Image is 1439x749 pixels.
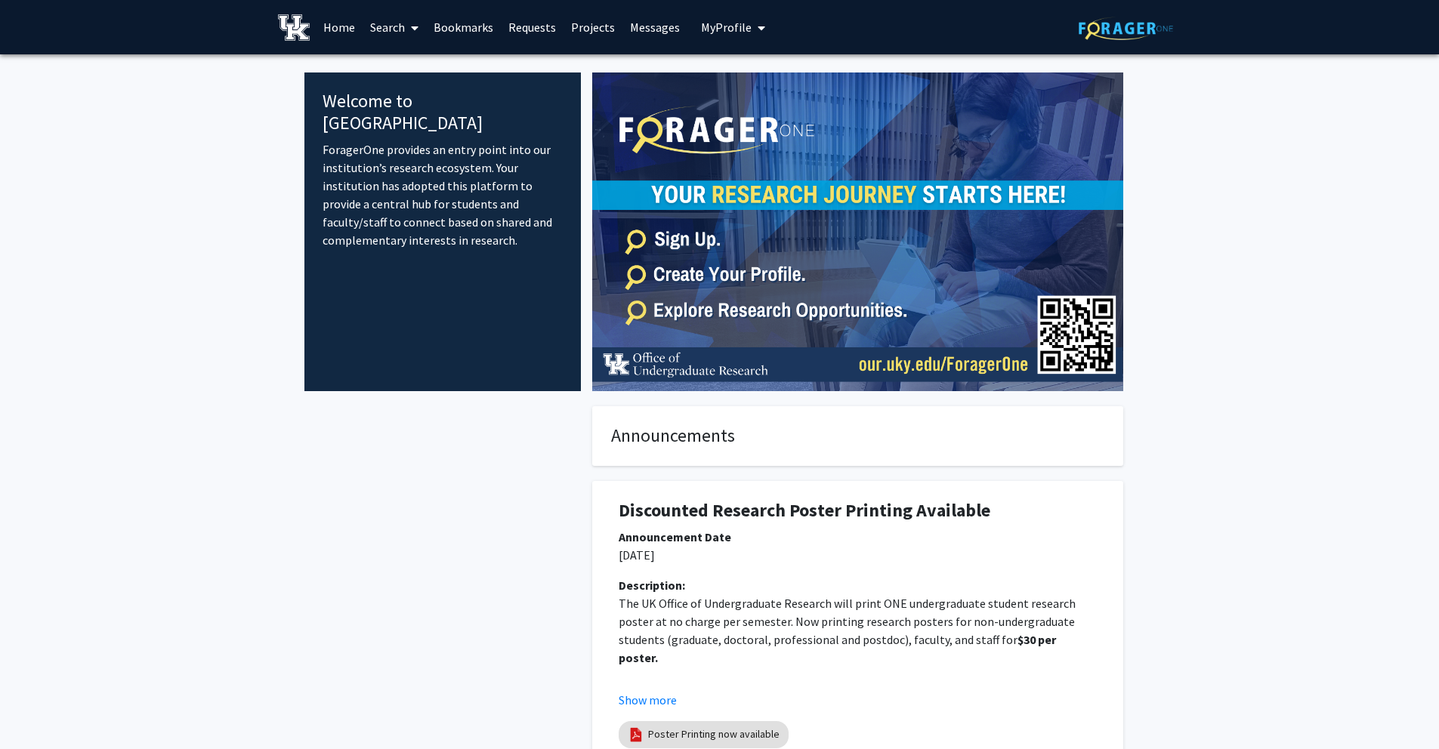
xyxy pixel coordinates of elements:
div: Announcement Date [619,528,1097,546]
button: Show more [619,691,677,709]
img: ForagerOne Logo [1079,17,1173,40]
a: Poster Printing now available [648,726,780,742]
a: Requests [501,1,564,54]
div: Description: [619,576,1097,594]
p: ForagerOne provides an entry point into our institution’s research ecosystem. Your institution ha... [323,140,564,249]
a: Bookmarks [426,1,501,54]
a: Search [363,1,426,54]
h4: Announcements [611,425,1104,447]
h1: Discounted Research Poster Printing Available [619,500,1097,522]
h4: Welcome to [GEOGRAPHIC_DATA] [323,91,564,134]
a: Home [316,1,363,54]
span: The UK Office of Undergraduate Research will print ONE undergraduate student research poster at n... [619,596,1078,647]
p: [DATE] [619,546,1097,564]
a: Projects [564,1,622,54]
img: Cover Image [592,72,1123,391]
iframe: Chat [11,681,64,738]
a: Messages [622,1,687,54]
img: University of Kentucky Logo [278,14,310,41]
img: pdf_icon.png [628,726,644,743]
strong: $30 per poster. [619,632,1058,665]
span: My Profile [701,20,752,35]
